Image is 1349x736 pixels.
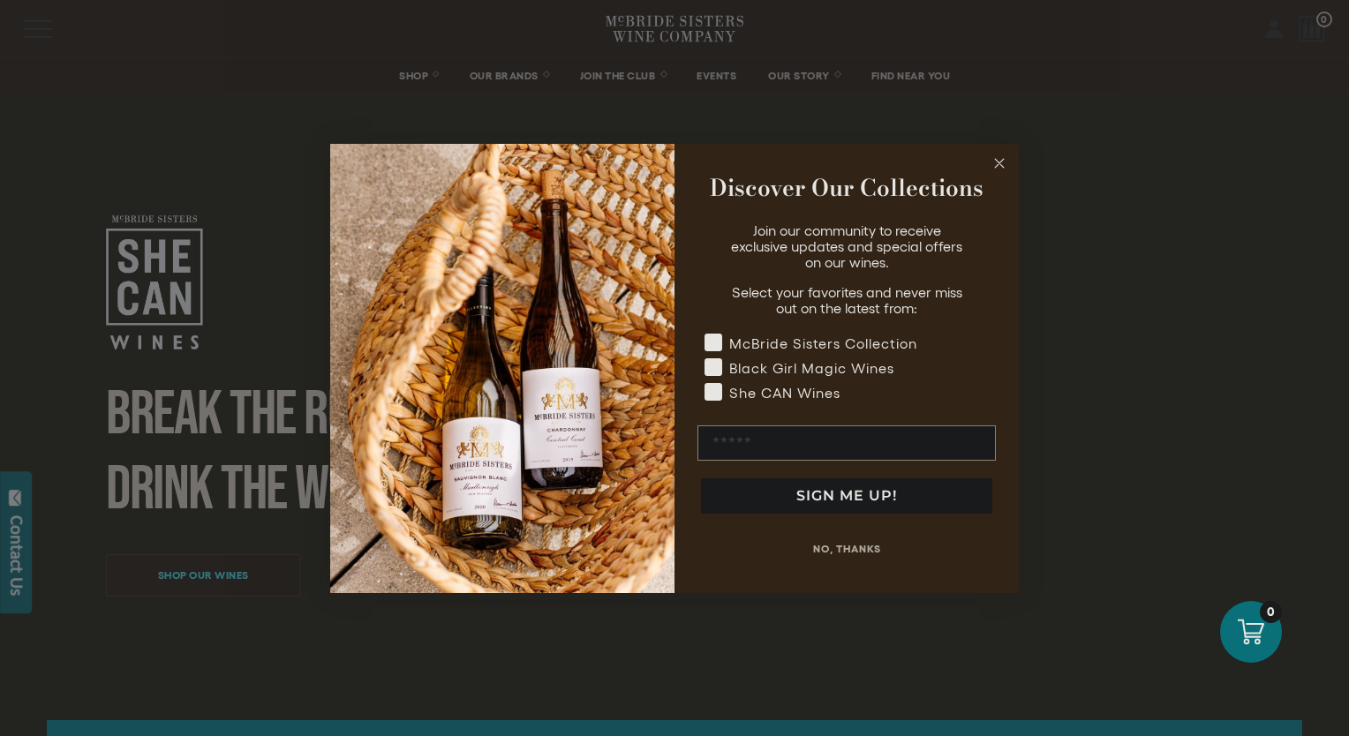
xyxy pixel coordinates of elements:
[330,144,674,593] img: 42653730-7e35-4af7-a99d-12bf478283cf.jpeg
[1260,601,1282,623] div: 0
[701,478,992,514] button: SIGN ME UP!
[710,170,983,205] strong: Discover Our Collections
[729,385,840,401] div: She CAN Wines
[697,425,996,461] input: Email
[989,153,1010,174] button: Close dialog
[731,222,962,270] span: Join our community to receive exclusive updates and special offers on our wines.
[732,284,962,316] span: Select your favorites and never miss out on the latest from:
[729,335,917,351] div: McBride Sisters Collection
[729,360,894,376] div: Black Girl Magic Wines
[697,531,996,567] button: NO, THANKS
